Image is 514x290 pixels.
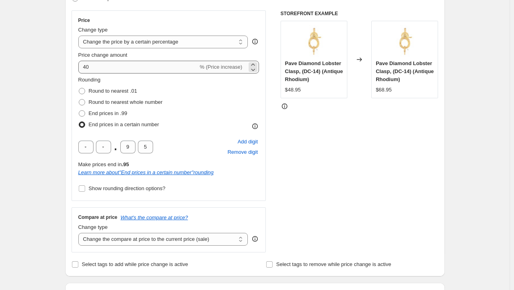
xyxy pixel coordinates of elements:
[281,10,438,17] h6: STOREFRONT EXAMPLE
[78,61,198,73] input: -15
[285,60,343,82] span: Pave Diamond Lobster Clasp, (DC-14) (Antique Rhodium)
[120,141,135,153] input: ﹡
[78,141,94,153] input: ﹡
[78,52,128,58] span: Price change amount
[200,64,242,70] span: % (Price increase)
[236,137,259,147] button: Add placeholder
[226,147,259,157] button: Remove placeholder
[78,27,108,33] span: Change type
[78,169,214,175] a: Learn more about"End prices in a certain number"rounding
[82,261,188,267] span: Select tags to add while price change is active
[96,141,111,153] input: ﹡
[89,121,159,127] span: End prices in a certain number
[78,77,101,83] span: Rounding
[285,86,301,94] div: $48.95
[122,161,129,167] b: .95
[78,17,90,24] h3: Price
[389,25,421,57] img: DC-14_2_bp_80x.jpg
[251,235,259,243] div: help
[237,138,258,146] span: Add digit
[114,141,118,153] span: .
[78,161,129,167] span: Make prices end in
[89,110,128,116] span: End prices in .99
[276,261,391,267] span: Select tags to remove while price change is active
[78,224,108,230] span: Change type
[89,185,165,191] span: Show rounding direction options?
[138,141,153,153] input: ﹡
[78,169,214,175] i: Learn more about " End prices in a certain number " rounding
[89,88,137,94] span: Round to nearest .01
[376,86,392,94] div: $68.95
[376,60,434,82] span: Pave Diamond Lobster Clasp, (DC-14) (Antique Rhodium)
[251,38,259,46] div: help
[89,99,163,105] span: Round to nearest whole number
[227,148,258,156] span: Remove digit
[121,215,188,220] button: What's the compare at price?
[78,214,118,220] h3: Compare at price
[298,25,330,57] img: DC-14_2_bp_80x.jpg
